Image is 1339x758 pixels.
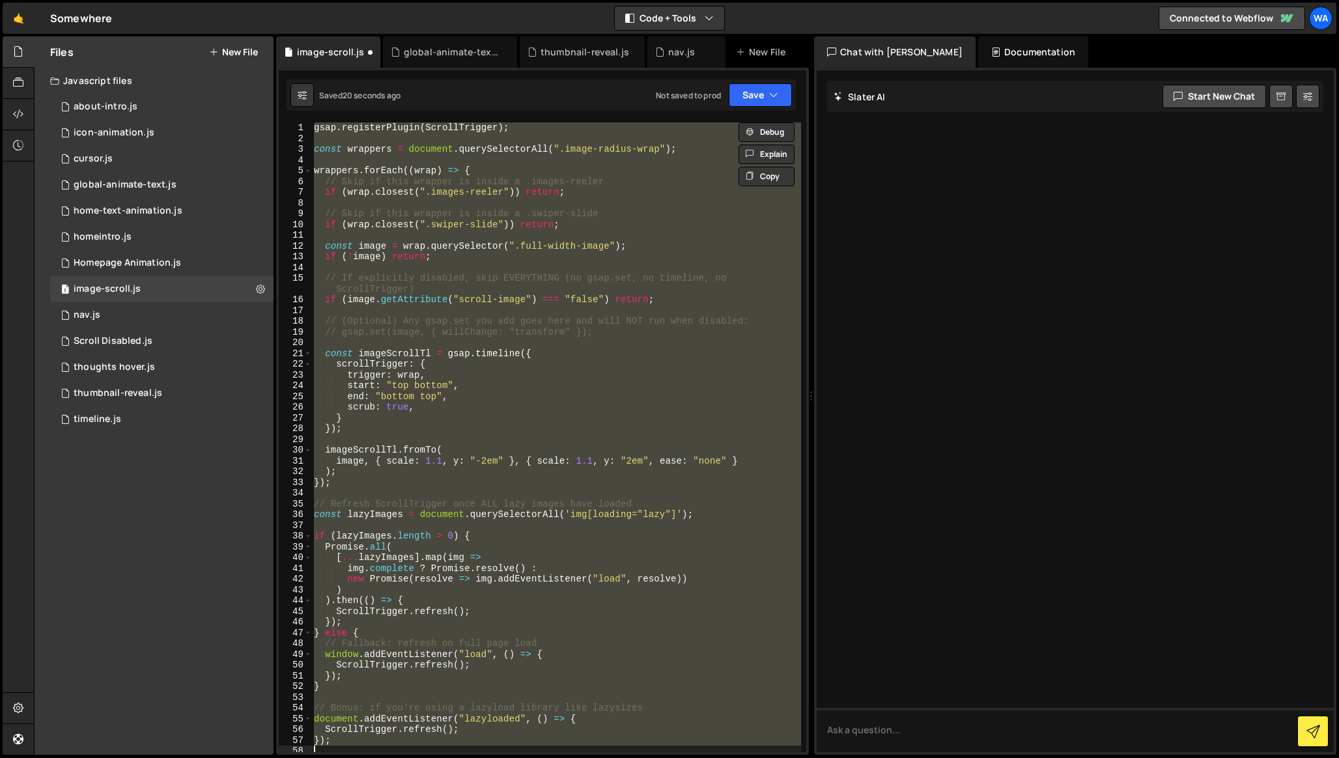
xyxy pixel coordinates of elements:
[279,671,312,682] div: 51
[279,273,312,294] div: 15
[1159,7,1305,30] a: Connected to Webflow
[279,262,312,274] div: 14
[279,165,312,176] div: 5
[74,101,137,113] div: about-intro.js
[74,387,162,399] div: thumbnail-reveal.js
[279,337,312,348] div: 20
[209,47,258,57] button: New File
[50,250,274,276] div: 16169/43539.js
[74,283,141,295] div: image-scroll.js
[279,348,312,359] div: 21
[279,316,312,327] div: 18
[279,703,312,714] div: 54
[729,83,792,107] button: Save
[74,153,113,165] div: cursor.js
[279,133,312,145] div: 2
[279,327,312,338] div: 19
[279,122,312,133] div: 1
[814,36,976,68] div: Chat with [PERSON_NAME]
[1309,7,1332,30] a: Wa
[279,402,312,413] div: 26
[50,198,274,224] div: 16169/43836.js
[541,46,629,59] div: thumbnail-reveal.js
[50,120,274,146] div: 16169/45106.js
[279,477,312,488] div: 33
[279,434,312,445] div: 29
[739,122,795,142] button: Debug
[736,46,791,59] div: New File
[50,302,274,328] div: 16169/43960.js
[50,45,74,59] h2: Files
[279,305,312,316] div: 17
[279,585,312,596] div: 43
[279,628,312,639] div: 47
[61,285,69,296] span: 1
[279,724,312,735] div: 56
[35,68,274,94] div: Javascript files
[279,359,312,370] div: 22
[297,46,364,59] div: image-scroll.js
[50,406,274,432] div: 16169/43650.js
[50,328,274,354] div: 16169/43484.js
[279,746,312,757] div: 58
[279,638,312,649] div: 48
[3,3,35,34] a: 🤙
[279,542,312,553] div: 39
[656,90,721,101] div: Not saved to prod
[50,276,274,302] div: 16169/43492.js
[279,230,312,241] div: 11
[279,198,312,209] div: 8
[279,370,312,381] div: 23
[50,380,274,406] div: 16169/43943.js
[74,361,155,373] div: thoughts hover.js
[279,294,312,305] div: 16
[279,649,312,660] div: 49
[74,179,176,191] div: global-animate-text.js
[279,208,312,219] div: 9
[279,509,312,520] div: 36
[668,46,695,59] div: nav.js
[279,413,312,424] div: 27
[834,91,886,103] h2: Slater AI
[279,144,312,155] div: 3
[279,456,312,467] div: 31
[50,10,112,26] div: Somewhere
[279,520,312,531] div: 37
[319,90,401,101] div: Saved
[50,146,274,172] div: 16169/43840.js
[279,241,312,252] div: 12
[74,127,154,139] div: icon-animation.js
[279,423,312,434] div: 28
[279,219,312,231] div: 10
[279,445,312,456] div: 30
[74,335,152,347] div: Scroll Disabled.js
[279,692,312,703] div: 53
[739,145,795,164] button: Explain
[279,187,312,198] div: 7
[74,231,132,243] div: homeintro.js
[74,309,100,321] div: nav.js
[279,499,312,510] div: 35
[74,414,121,425] div: timeline.js
[615,7,724,30] button: Code + Tools
[279,563,312,574] div: 41
[50,172,274,198] div: 16169/43896.js
[50,354,274,380] div: 16169/43632.js
[50,94,274,120] div: 16169/43473.js
[50,224,274,250] div: 16169/43658.js
[279,176,312,188] div: 6
[404,46,501,59] div: global-animate-text.js
[279,466,312,477] div: 32
[74,205,182,217] div: home-text-animation.js
[279,735,312,746] div: 57
[279,391,312,402] div: 25
[74,257,181,269] div: Homepage Animation.js
[279,380,312,391] div: 24
[279,714,312,725] div: 55
[279,660,312,671] div: 50
[279,531,312,542] div: 38
[279,617,312,628] div: 46
[978,36,1088,68] div: Documentation
[279,681,312,692] div: 52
